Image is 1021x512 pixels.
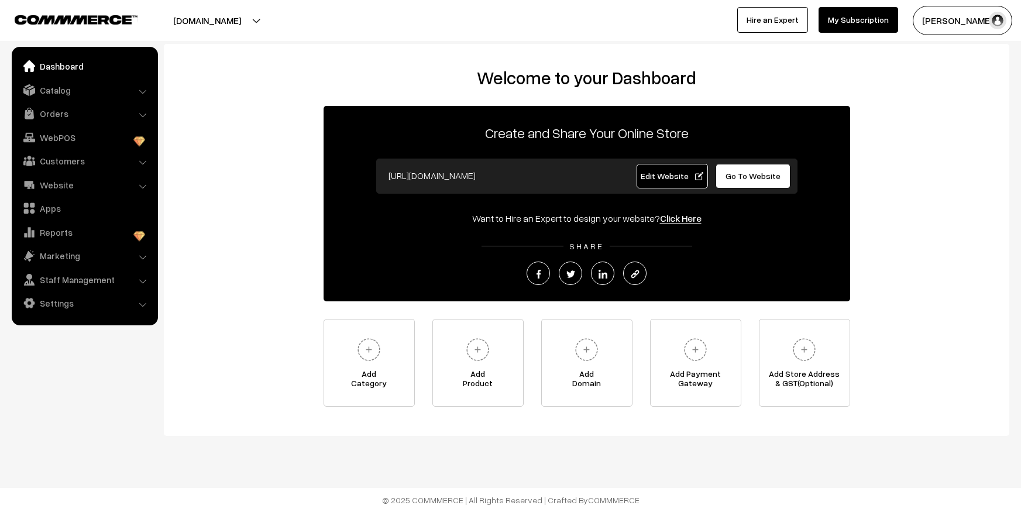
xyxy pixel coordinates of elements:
img: plus.svg [462,334,494,366]
button: [DOMAIN_NAME] [132,6,282,35]
a: Hire an Expert [737,7,808,33]
div: Want to Hire an Expert to design your website? [324,211,850,225]
span: Add Domain [542,369,632,393]
a: Edit Website [637,164,708,188]
a: AddDomain [541,319,632,407]
a: Customers [15,150,154,171]
a: Orders [15,103,154,124]
a: Go To Website [716,164,791,188]
a: My Subscription [819,7,898,33]
a: Catalog [15,80,154,101]
a: Staff Management [15,269,154,290]
span: Add Store Address & GST(Optional) [759,369,850,393]
a: COMMMERCE [15,12,117,26]
span: Add Payment Gateway [651,369,741,393]
a: Reports [15,222,154,243]
a: Settings [15,293,154,314]
p: Create and Share Your Online Store [324,122,850,143]
img: plus.svg [353,334,385,366]
h2: Welcome to your Dashboard [176,67,998,88]
a: AddProduct [432,319,524,407]
a: Dashboard [15,56,154,77]
span: Edit Website [641,171,703,181]
a: COMMMERCE [588,495,640,505]
img: plus.svg [570,334,603,366]
span: SHARE [563,241,610,251]
a: Apps [15,198,154,219]
a: Add PaymentGateway [650,319,741,407]
button: [PERSON_NAME] [913,6,1012,35]
img: plus.svg [679,334,711,366]
a: Click Here [660,212,702,224]
span: Add Product [433,369,523,393]
a: Marketing [15,245,154,266]
img: COMMMERCE [15,15,137,24]
a: AddCategory [324,319,415,407]
a: Add Store Address& GST(Optional) [759,319,850,407]
img: plus.svg [788,334,820,366]
img: user [989,12,1006,29]
span: Go To Website [726,171,781,181]
a: WebPOS [15,127,154,148]
span: Add Category [324,369,414,393]
a: Website [15,174,154,195]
